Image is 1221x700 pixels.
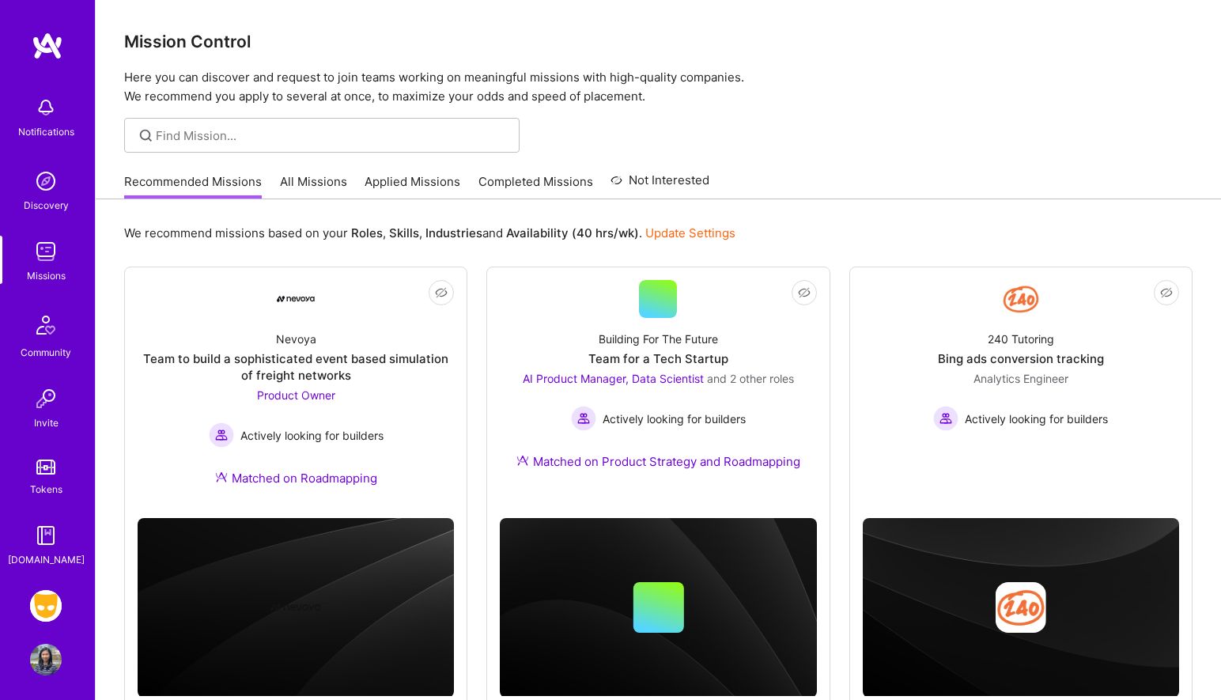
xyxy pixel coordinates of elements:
img: discovery [30,165,62,197]
a: All Missions [280,173,347,199]
img: Company logo [270,582,321,633]
div: Nevoya [276,331,316,347]
img: Actively looking for builders [933,406,958,431]
img: Invite [30,383,62,414]
div: Building For The Future [599,331,718,347]
img: logo [32,32,63,60]
p: Here you can discover and request to join teams working on meaningful missions with high-quality ... [124,68,1193,106]
div: Community [21,344,71,361]
div: [DOMAIN_NAME] [8,551,85,568]
span: and 2 other roles [707,372,794,385]
img: teamwork [30,236,62,267]
a: Applied Missions [365,173,460,199]
i: icon EyeClosed [1160,286,1173,299]
img: Ateam Purple Icon [516,454,529,467]
div: Team to build a sophisticated event based simulation of freight networks [138,350,454,384]
div: Discovery [24,197,69,214]
div: Team for a Tech Startup [588,350,728,367]
img: bell [30,92,62,123]
span: Actively looking for builders [603,411,746,427]
b: Availability (40 hrs/wk) [506,225,639,240]
img: Community [27,306,65,344]
div: 240 Tutoring [988,331,1054,347]
a: Company Logo240 TutoringBing ads conversion trackingAnalytics Engineer Actively looking for build... [863,280,1179,482]
img: Ateam Purple Icon [215,471,228,483]
img: cover [500,518,816,697]
span: Actively looking for builders [965,411,1108,427]
div: Invite [34,414,59,431]
img: Actively looking for builders [209,422,234,448]
p: We recommend missions based on your , , and . [124,225,735,241]
span: Actively looking for builders [240,427,384,444]
i: icon EyeClosed [798,286,811,299]
span: Analytics Engineer [973,372,1068,385]
a: Company LogoNevoyaTeam to build a sophisticated event based simulation of freight networksProduct... [138,280,454,505]
div: Matched on Roadmapping [215,470,377,486]
img: tokens [36,460,55,475]
a: Grindr: Product & Marketing [26,590,66,622]
a: Not Interested [610,171,709,199]
img: Company Logo [1002,280,1040,318]
div: Bing ads conversion tracking [938,350,1104,367]
img: Company Logo [277,296,315,302]
img: Company logo [996,582,1046,633]
img: cover [138,518,454,697]
img: guide book [30,520,62,551]
span: AI Product Manager, Data Scientist [523,372,704,385]
img: User Avatar [30,644,62,675]
a: Recommended Missions [124,173,262,199]
b: Roles [351,225,383,240]
img: Actively looking for builders [571,406,596,431]
span: Product Owner [257,388,335,402]
a: Building For The FutureTeam for a Tech StartupAI Product Manager, Data Scientist and 2 other role... [500,280,816,489]
i: icon EyeClosed [435,286,448,299]
input: Find Mission... [156,127,508,144]
a: User Avatar [26,644,66,675]
a: Completed Missions [478,173,593,199]
b: Industries [425,225,482,240]
div: Matched on Product Strategy and Roadmapping [516,453,800,470]
i: icon SearchGrey [137,127,155,145]
h3: Mission Control [124,32,1193,51]
img: cover [863,518,1179,697]
div: Notifications [18,123,74,140]
div: Missions [27,267,66,284]
a: Update Settings [645,225,735,240]
img: Grindr: Product & Marketing [30,590,62,622]
div: Tokens [30,481,62,498]
b: Skills [389,225,419,240]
